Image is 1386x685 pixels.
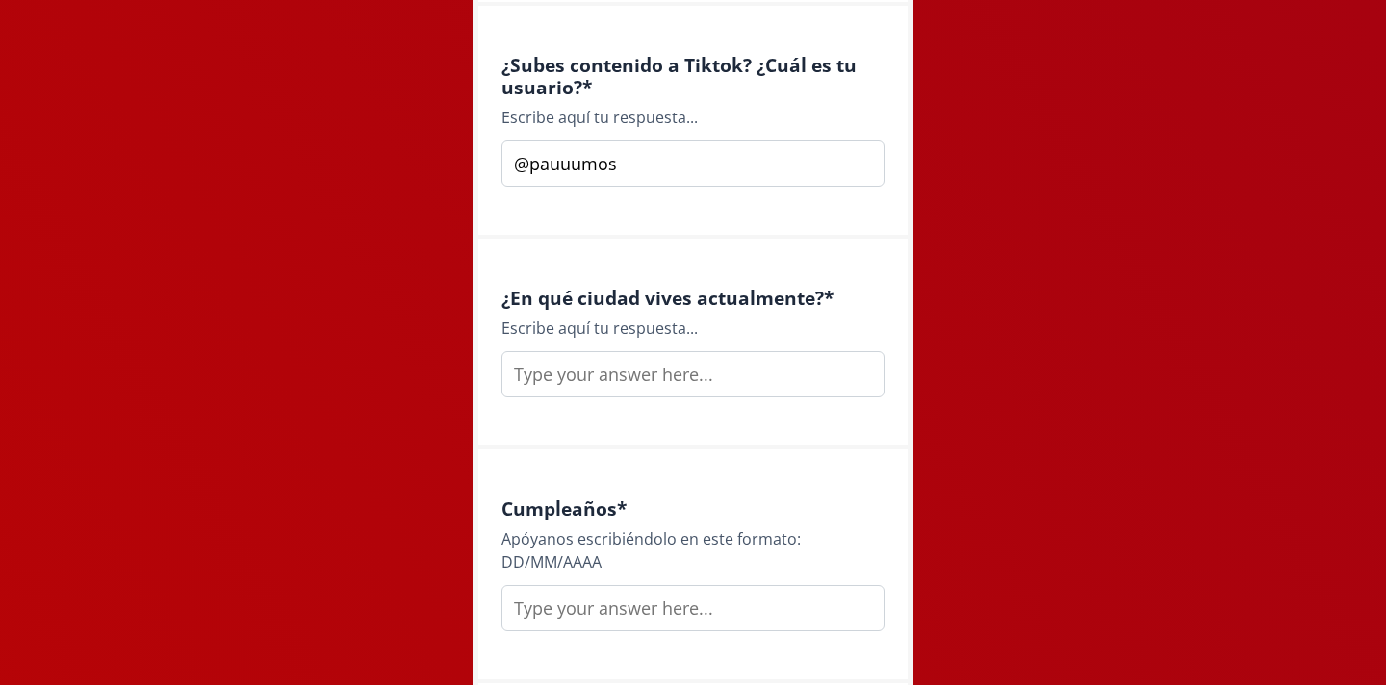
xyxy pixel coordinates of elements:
input: Type your answer here... [501,585,885,631]
h4: Cumpleaños * [501,497,885,520]
h4: ¿En qué ciudad vives actualmente? * [501,287,885,309]
div: Apóyanos escribiéndolo en este formato: DD/MM/AAAA [501,527,885,573]
div: Escribe aquí tu respuesta... [501,106,885,129]
input: Type your answer here... [501,140,885,187]
h4: ¿Subes contenido a Tiktok? ¿Cuál es tu usuario? * [501,54,885,98]
input: Type your answer here... [501,351,885,397]
div: Escribe aquí tu respuesta... [501,317,885,340]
